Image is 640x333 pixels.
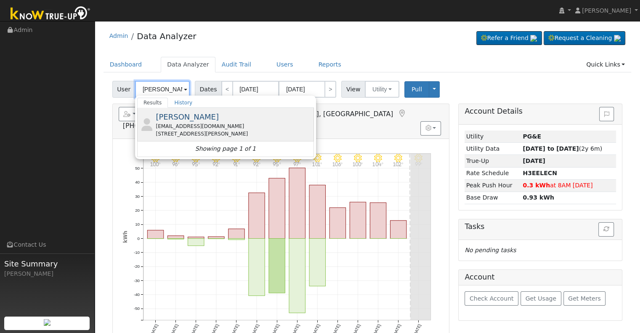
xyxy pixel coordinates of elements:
rect: onclick="" [228,238,244,240]
td: Base Draw [465,192,521,204]
h5: Account Details [465,107,616,116]
rect: onclick="" [249,238,265,296]
text: -40 [134,292,140,297]
i: 8/21 - Clear [313,154,321,162]
text: -10 [134,250,140,255]
input: Select a User [135,81,190,98]
span: Dates [195,81,222,98]
i: 8/14 - Clear [172,154,180,162]
button: Refresh [598,222,614,237]
p: 100° [351,162,365,166]
a: Reports [312,57,348,72]
rect: onclick="" [289,238,305,313]
strong: T [523,170,557,176]
rect: onclick="" [208,238,224,239]
rect: onclick="" [188,238,204,245]
a: Results [137,98,168,108]
i: 8/16 - Clear [212,154,220,162]
strong: 0.93 kWh [523,194,554,201]
a: History [168,98,199,108]
strong: [DATE] [523,157,545,164]
span: [PERSON_NAME] [582,7,631,14]
rect: onclick="" [269,178,285,238]
p: 100° [148,162,162,166]
rect: onclick="" [228,229,244,238]
span: [PHONE_NUMBER] [123,122,184,130]
i: 8/22 - Clear [334,154,342,162]
td: Utility [465,131,521,143]
span: (2y 6m) [523,145,602,152]
text: 20 [135,208,140,213]
span: User [112,81,135,98]
rect: onclick="" [390,221,406,239]
a: > [324,81,336,98]
i: 8/24 - Clear [374,154,382,162]
i: 8/17 - Clear [232,154,240,162]
img: retrieve [44,319,50,326]
strong: ID: 16475259, authorized: 03/29/25 [523,133,541,140]
rect: onclick="" [188,237,204,239]
rect: onclick="" [208,237,224,238]
a: Map [397,109,406,118]
rect: onclick="" [309,238,325,286]
rect: onclick="" [167,238,183,239]
p: 106° [330,162,345,166]
strong: 0.3 kWh [523,182,550,189]
rect: onclick="" [147,230,163,239]
td: Peak Push Hour [465,179,521,192]
button: Issue History [599,107,614,121]
i: 8/25 - Clear [394,154,402,162]
img: Know True-Up [6,5,95,24]
p: 97° [290,162,304,166]
span: Pull [412,86,422,93]
text: 50 [135,166,140,170]
p: 95° [270,162,284,166]
text: -30 [134,278,140,283]
td: Rate Schedule [465,167,521,179]
p: 102° [391,162,406,166]
p: 92° [250,162,264,166]
text: -50 [134,306,140,311]
h5: Account [465,273,494,281]
p: 96° [168,162,183,166]
rect: onclick="" [249,193,265,239]
span: [GEOGRAPHIC_DATA], [GEOGRAPHIC_DATA] [249,110,393,118]
td: True-Up [465,155,521,167]
span: Check Account [470,295,514,302]
text: 40 [135,180,140,184]
a: < [221,81,233,98]
a: Quick Links [580,57,631,72]
rect: onclick="" [329,208,345,238]
i: 8/18 - Clear [252,154,260,162]
a: Users [270,57,300,72]
button: Get Meters [563,291,606,306]
text: -20 [134,264,140,269]
i: 8/23 - Clear [354,154,362,162]
p: 92° [209,162,223,166]
button: Get Usage [520,291,561,306]
rect: onclick="" [269,238,285,293]
p: 91° [229,162,244,166]
rect: onclick="" [309,185,325,238]
h5: Tasks [465,222,616,231]
text: 30 [135,194,140,198]
a: Dashboard [104,57,149,72]
text: 0 [137,236,140,240]
strong: [DATE] to [DATE] [523,145,579,152]
td: at 8AM [DATE] [521,179,616,192]
p: 104° [371,162,385,166]
div: [PERSON_NAME] [4,269,90,278]
i: No pending tasks [465,247,516,253]
a: Admin [109,32,128,39]
img: retrieve [614,35,621,42]
rect: onclick="" [167,236,183,239]
text: kWh [122,231,128,243]
rect: onclick="" [289,168,305,239]
text: 10 [135,222,140,226]
span: Site Summary [4,258,90,269]
p: 95° [189,162,203,166]
a: Request a Cleaning [544,31,625,45]
img: retrieve [530,35,537,42]
i: 8/20 - Clear [293,154,301,162]
button: Check Account [465,291,518,306]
